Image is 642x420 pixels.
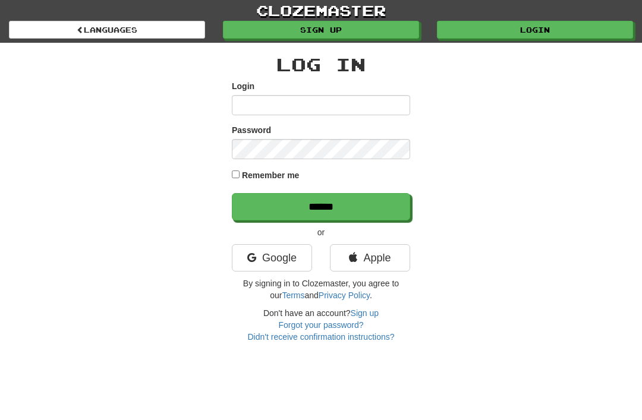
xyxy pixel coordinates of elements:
a: Privacy Policy [319,290,370,300]
label: Password [232,124,271,136]
p: By signing in to Clozemaster, you agree to our and . [232,277,410,301]
a: Sign up [351,308,379,318]
a: Google [232,244,312,271]
a: Forgot your password? [278,320,363,330]
a: Sign up [223,21,419,39]
a: Languages [9,21,205,39]
a: Login [437,21,633,39]
label: Login [232,80,254,92]
label: Remember me [242,169,300,181]
p: or [232,226,410,238]
h2: Log In [232,55,410,74]
div: Don't have an account? [232,307,410,343]
a: Didn't receive confirmation instructions? [247,332,394,342]
a: Apple [330,244,410,271]
a: Terms [282,290,304,300]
